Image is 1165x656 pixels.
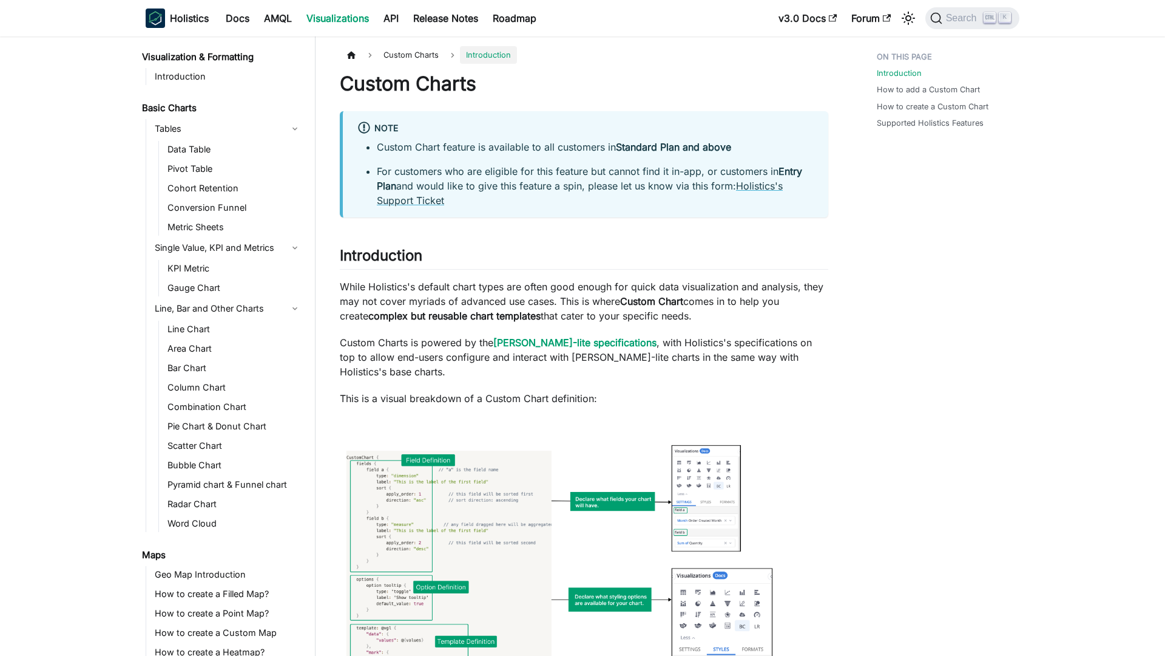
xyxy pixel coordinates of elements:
a: Home page [340,46,363,64]
p: Custom Charts is powered by the , with Holistics's specifications on top to allow end-users confi... [340,335,828,379]
a: Release Notes [406,9,485,28]
nav: Breadcrumbs [340,46,828,64]
a: Basic Charts [138,100,305,117]
a: Gauge Chart [164,279,305,296]
a: Geo Map Introduction [151,566,305,583]
a: API [376,9,406,28]
kbd: K [999,12,1011,23]
p: While Holistics's default chart types are often good enough for quick data visualization and anal... [340,279,828,323]
a: Data Table [164,141,305,158]
span: Introduction [460,46,517,64]
a: Bubble Chart [164,457,305,474]
a: Introduction [877,67,922,79]
strong: complex but reusable chart templates [368,310,541,322]
a: Area Chart [164,340,305,357]
a: How to add a Custom Chart [877,84,980,95]
a: How to create a Custom Chart [877,101,988,112]
h2: Introduction [340,247,828,270]
a: Maps [138,547,305,564]
a: How to create a Filled Map? [151,586,305,603]
a: Pie Chart & Donut Chart [164,418,305,435]
li: For customers who are eligible for this feature but cannot find it in-app, or customers in and wo... [377,164,814,208]
div: Note [357,121,814,137]
h1: Custom Charts [340,72,828,96]
a: Word Cloud [164,515,305,532]
a: Pivot Table [164,160,305,177]
a: Combination Chart [164,398,305,415]
a: Line Chart [164,321,305,338]
a: v3.0 Docs [771,9,844,28]
strong: Custom Chart [620,295,683,307]
a: Visualizations [299,9,376,28]
strong: Entry Plan [377,165,802,192]
a: Single Value, KPI and Metrics [151,238,305,258]
a: How to create a Point Map? [151,605,305,622]
a: Pyramid chart & Funnel chart [164,476,305,493]
a: Docs [218,9,257,28]
a: HolisticsHolistics [146,9,209,28]
a: AMQL [257,9,299,28]
span: Search [942,13,984,24]
a: Tables [151,119,305,138]
a: Holistics's Support Ticket [377,180,783,207]
a: Bar Chart [164,360,305,377]
a: Roadmap [485,9,544,28]
a: Line, Bar and Other Charts [151,299,305,318]
a: Column Chart [164,379,305,396]
p: This is a visual breakdown of a Custom Chart definition: [340,391,828,406]
a: How to create a Custom Map [151,624,305,641]
a: Forum [844,9,898,28]
a: Introduction [151,68,305,85]
a: Cohort Retention [164,180,305,197]
a: Scatter Chart [164,437,305,454]
a: Supported Holistics Features [877,117,984,129]
a: Visualization & Formatting [138,49,305,66]
button: Switch between dark and light mode (currently light mode) [899,9,918,28]
strong: Standard Plan and above [616,141,731,153]
a: [PERSON_NAME]-lite specifications [493,337,657,349]
b: Holistics [170,11,209,26]
a: KPI Metric [164,260,305,277]
nav: Docs sidebar [133,36,316,656]
button: Search (Ctrl+K) [925,7,1019,29]
li: Custom Chart feature is available to all customers in [377,140,814,154]
img: Holistics [146,9,165,28]
a: Metric Sheets [164,219,305,236]
a: Radar Chart [164,496,305,513]
a: Conversion Funnel [164,199,305,216]
span: Custom Charts [377,46,445,64]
